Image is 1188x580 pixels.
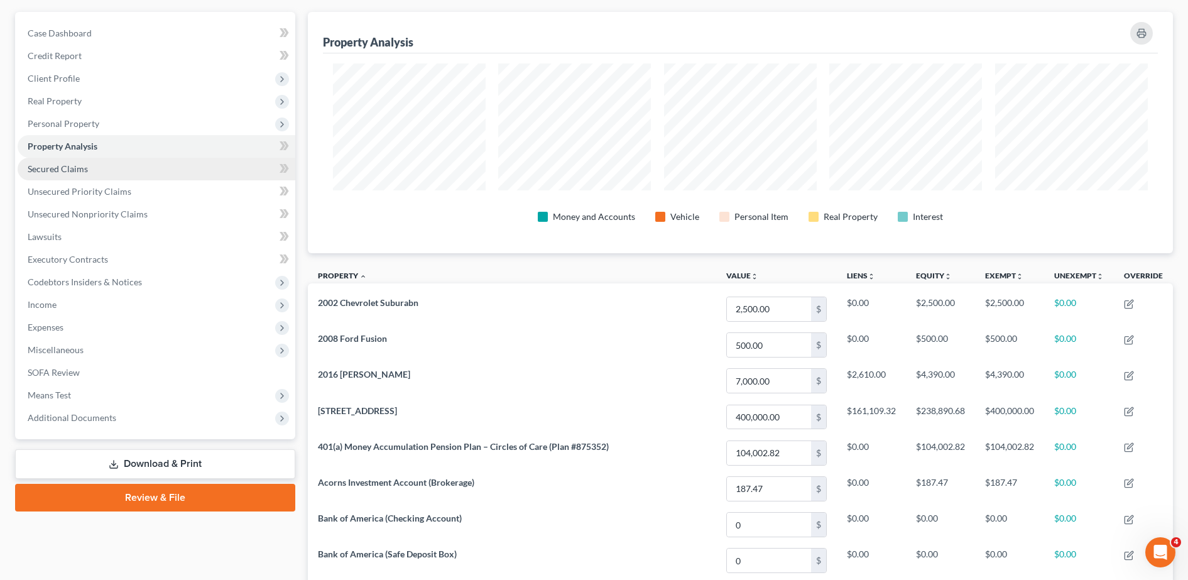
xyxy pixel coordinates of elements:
td: $0.00 [975,506,1044,542]
td: $187.47 [975,471,1044,506]
a: Property expand_less [318,271,367,280]
a: Unexemptunfold_more [1054,271,1104,280]
span: 401(a) Money Accumulation Pension Plan – Circles of Care (Plan #875352) [318,441,609,452]
a: Review & File [15,484,295,512]
i: unfold_more [944,273,952,280]
span: Acorns Investment Account (Brokerage) [318,477,474,488]
td: $0.00 [837,435,906,471]
a: Credit Report [18,45,295,67]
a: Unsecured Nonpriority Claims [18,203,295,226]
span: Personal Property [28,118,99,129]
span: Unsecured Priority Claims [28,186,131,197]
td: $2,500.00 [906,291,975,327]
td: $2,500.00 [975,291,1044,327]
div: Money and Accounts [553,211,635,223]
td: $104,002.82 [975,435,1044,471]
td: $238,890.68 [906,399,975,435]
i: unfold_more [751,273,758,280]
td: $0.00 [1044,506,1114,542]
div: Vehicle [670,211,699,223]
div: Real Property [824,211,878,223]
input: 0.00 [727,477,811,501]
a: Executory Contracts [18,248,295,271]
span: 4 [1171,537,1181,547]
div: Personal Item [734,211,788,223]
i: unfold_more [1016,273,1023,280]
span: [STREET_ADDRESS] [318,405,397,416]
div: $ [811,549,826,572]
td: $0.00 [837,471,906,506]
a: Secured Claims [18,158,295,180]
i: expand_less [359,273,367,280]
td: $0.00 [1044,543,1114,579]
div: $ [811,441,826,465]
span: Lawsuits [28,231,62,242]
input: 0.00 [727,549,811,572]
a: Valueunfold_more [726,271,758,280]
input: 0.00 [727,333,811,357]
span: Additional Documents [28,412,116,423]
th: Override [1114,263,1173,292]
td: $0.00 [1044,363,1114,399]
span: Unsecured Nonpriority Claims [28,209,148,219]
td: $0.00 [1044,471,1114,506]
span: Real Property [28,96,82,106]
a: Equityunfold_more [916,271,952,280]
div: Interest [913,211,943,223]
span: Property Analysis [28,141,97,151]
td: $0.00 [1044,291,1114,327]
td: $2,610.00 [837,363,906,399]
div: $ [811,477,826,501]
div: $ [811,333,826,357]
span: Credit Report [28,50,82,61]
div: $ [811,405,826,429]
span: Client Profile [28,73,80,84]
span: Codebtors Insiders & Notices [28,276,142,287]
span: Executory Contracts [28,254,108,265]
a: Lawsuits [18,226,295,248]
a: Unsecured Priority Claims [18,180,295,203]
span: Miscellaneous [28,344,84,355]
div: $ [811,369,826,393]
span: Secured Claims [28,163,88,174]
a: Download & Print [15,449,295,479]
td: $0.00 [837,506,906,542]
span: 2002 Chevrolet Suburabn [318,297,418,308]
td: $104,002.82 [906,435,975,471]
span: 2008 Ford Fusion [318,333,387,344]
div: Property Analysis [323,35,413,50]
span: Bank of America (Checking Account) [318,513,462,523]
td: $400,000.00 [975,399,1044,435]
a: SOFA Review [18,361,295,384]
div: $ [811,297,826,321]
span: Income [28,299,57,310]
td: $500.00 [906,327,975,363]
td: $0.00 [837,327,906,363]
span: SOFA Review [28,367,80,378]
a: Case Dashboard [18,22,295,45]
input: 0.00 [727,369,811,393]
td: $0.00 [906,543,975,579]
span: 2016 [PERSON_NAME] [318,369,410,380]
td: $0.00 [1044,435,1114,471]
span: Expenses [28,322,63,332]
td: $0.00 [837,291,906,327]
td: $0.00 [1044,327,1114,363]
input: 0.00 [727,405,811,429]
span: Case Dashboard [28,28,92,38]
input: 0.00 [727,297,811,321]
td: $0.00 [837,543,906,579]
iframe: Intercom live chat [1145,537,1175,567]
i: unfold_more [868,273,875,280]
i: unfold_more [1096,273,1104,280]
a: Property Analysis [18,135,295,158]
td: $4,390.00 [975,363,1044,399]
td: $0.00 [1044,399,1114,435]
td: $4,390.00 [906,363,975,399]
td: $161,109.32 [837,399,906,435]
td: $500.00 [975,327,1044,363]
a: Exemptunfold_more [985,271,1023,280]
a: Liensunfold_more [847,271,875,280]
span: Means Test [28,390,71,400]
span: Bank of America (Safe Deposit Box) [318,549,457,559]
